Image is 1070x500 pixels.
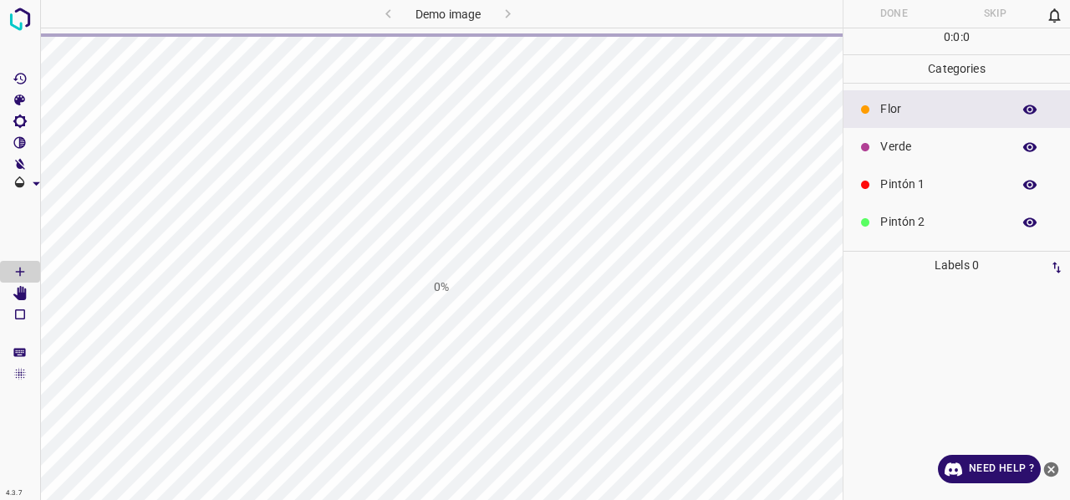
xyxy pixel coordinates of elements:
[1041,455,1062,483] button: close-help
[415,4,481,28] h6: Demo image
[880,138,1003,156] p: Verde
[944,28,950,46] p: 0
[843,203,1070,241] div: Pintón 2
[880,100,1003,118] p: Flor
[953,28,960,46] p: 0
[434,278,449,296] h1: 0%
[938,455,1041,483] a: Need Help ?
[963,28,970,46] p: 0
[5,4,35,34] img: logo
[2,487,27,500] div: 4.3.7
[944,28,970,54] div: : :
[843,241,1070,278] div: Pintón 3
[880,213,1003,231] p: Pintón 2
[843,90,1070,128] div: Flor
[843,128,1070,166] div: Verde
[880,176,1003,193] p: Pintón 1
[848,252,1065,279] p: Labels 0
[843,166,1070,203] div: Pintón 1
[843,55,1070,83] p: Categories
